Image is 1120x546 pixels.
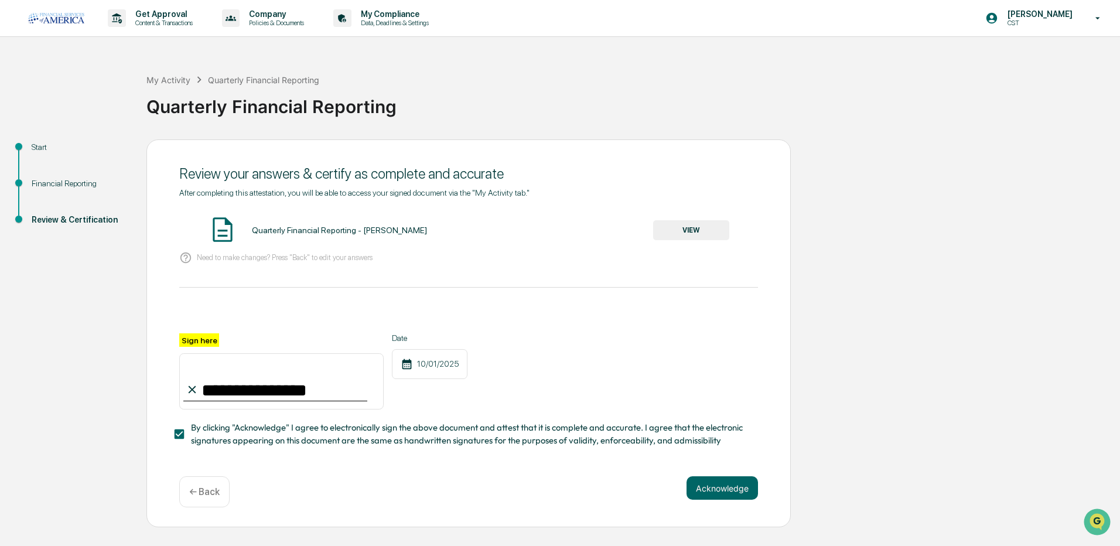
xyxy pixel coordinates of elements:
div: My Activity [146,75,190,85]
span: Pylon [117,199,142,207]
div: 🖐️ [12,149,21,158]
p: Policies & Documents [240,19,310,27]
img: Document Icon [208,215,237,244]
p: My Compliance [351,9,435,19]
span: Attestations [97,148,145,159]
div: Quarterly Financial Reporting - [PERSON_NAME] [252,226,427,235]
p: How can we help? [12,25,213,43]
iframe: Open customer support [1083,507,1114,539]
div: Start [32,141,128,153]
a: Powered byPylon [83,198,142,207]
p: ← Back [189,486,220,497]
p: Company [240,9,310,19]
button: Acknowledge [687,476,758,500]
span: Data Lookup [23,170,74,182]
img: 1746055101610-c473b297-6a78-478c-a979-82029cc54cd1 [12,90,33,111]
div: 10/01/2025 [392,349,467,379]
p: Data, Deadlines & Settings [351,19,435,27]
div: 🗄️ [85,149,94,158]
div: We're available if you need us! [40,101,148,111]
p: Content & Transactions [126,19,199,27]
button: VIEW [653,220,729,240]
img: logo [28,13,84,23]
div: Review & Certification [32,214,128,226]
a: 🖐️Preclearance [7,143,80,164]
p: [PERSON_NAME] [998,9,1078,19]
div: Quarterly Financial Reporting [146,87,1114,117]
span: After completing this attestation, you will be able to access your signed document via the "My Ac... [179,188,530,197]
div: 🔎 [12,171,21,180]
div: Start new chat [40,90,192,101]
a: 🗄️Attestations [80,143,150,164]
div: Financial Reporting [32,178,128,190]
p: Get Approval [126,9,199,19]
span: Preclearance [23,148,76,159]
label: Sign here [179,333,219,347]
button: Start new chat [199,93,213,107]
span: By clicking "Acknowledge" I agree to electronically sign the above document and attest that it is... [191,421,749,448]
div: Quarterly Financial Reporting [208,75,319,85]
a: 🔎Data Lookup [7,165,78,186]
p: CST [998,19,1078,27]
p: Need to make changes? Press "Back" to edit your answers [197,253,373,262]
div: Review your answers & certify as complete and accurate [179,165,758,182]
label: Date [392,333,467,343]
